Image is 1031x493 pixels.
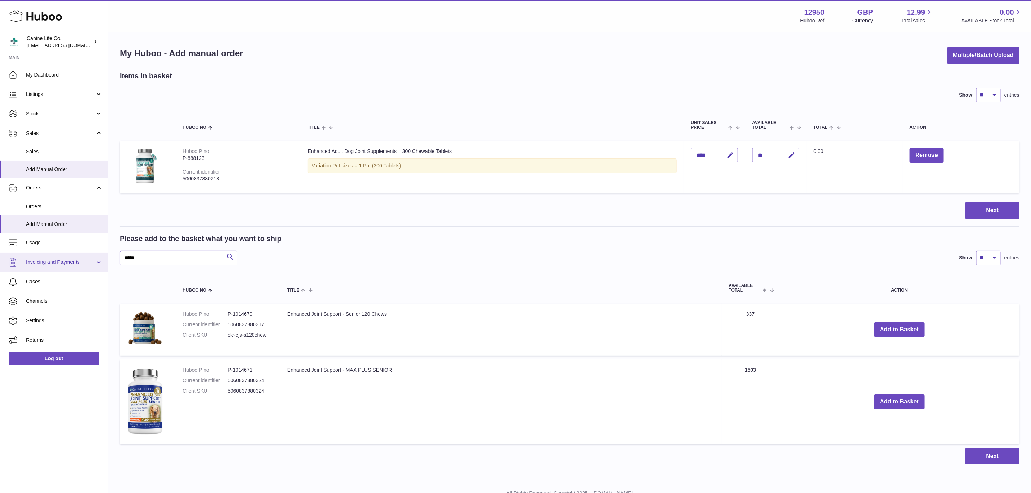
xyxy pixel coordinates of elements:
[26,91,95,98] span: Listings
[691,121,727,130] span: Unit Sales Price
[127,148,163,184] img: Enhanced Adult Dog Joint Supplements – 300 Chewable Tablets
[228,367,273,374] dd: P-1014671
[27,42,106,48] span: [EMAIL_ADDRESS][DOMAIN_NAME]
[729,283,761,293] span: AVAILABLE Total
[308,125,320,130] span: Title
[26,110,95,117] span: Stock
[333,163,403,169] span: Pot sizes = 1 Pot (300 Tablets);
[959,92,973,99] label: Show
[228,388,273,394] dd: 5060837880324
[857,8,873,17] strong: GBP
[26,221,102,228] span: Add Manual Order
[26,130,95,137] span: Sales
[910,125,1012,130] div: Action
[800,17,825,24] div: Huboo Ref
[779,276,1019,300] th: Action
[907,8,925,17] span: 12.99
[901,8,933,24] a: 12.99 Total sales
[26,166,102,173] span: Add Manual Order
[965,202,1019,219] button: Next
[183,125,206,130] span: Huboo no
[228,321,273,328] dd: 5060837880317
[959,254,973,261] label: Show
[287,288,299,293] span: Title
[183,288,206,293] span: Huboo no
[280,304,722,356] td: Enhanced Joint Support - Senior 120 Chews
[280,359,722,444] td: Enhanced Joint Support - MAX PLUS SENIOR
[183,175,293,182] div: 5060837880218
[961,8,1022,24] a: 0.00 AVAILABLE Stock Total
[874,322,925,337] button: Add to Basket
[910,148,944,163] button: Remove
[874,394,925,409] button: Add to Basket
[752,121,788,130] span: AVAILABLE Total
[183,321,228,328] dt: Current identifier
[26,317,102,324] span: Settings
[120,234,281,244] h2: Please add to the basket what you want to ship
[308,158,677,173] div: Variation:
[26,259,95,266] span: Invoicing and Payments
[183,367,228,374] dt: Huboo P no
[26,148,102,155] span: Sales
[814,125,828,130] span: Total
[9,352,99,365] a: Log out
[26,203,102,210] span: Orders
[901,17,933,24] span: Total sales
[804,8,825,17] strong: 12950
[228,332,273,339] dd: clc-ejs-s120chew
[127,367,163,435] img: Enhanced Joint Support - MAX PLUS SENIOR
[120,71,172,81] h2: Items in basket
[183,155,293,162] div: P-888123
[127,311,163,347] img: Enhanced Joint Support - Senior 120 Chews
[814,148,824,154] span: 0.00
[183,388,228,394] dt: Client SKU
[183,311,228,318] dt: Huboo P no
[1004,254,1019,261] span: entries
[26,71,102,78] span: My Dashboard
[27,35,92,49] div: Canine Life Co.
[183,148,209,154] div: Huboo P no
[26,184,95,191] span: Orders
[228,311,273,318] dd: P-1014670
[26,298,102,305] span: Channels
[301,141,684,193] td: Enhanced Adult Dog Joint Supplements – 300 Chewable Tablets
[722,359,779,444] td: 1503
[1004,92,1019,99] span: entries
[26,337,102,344] span: Returns
[26,278,102,285] span: Cases
[228,377,273,384] dd: 5060837880324
[183,169,220,175] div: Current identifier
[965,448,1019,465] button: Next
[120,48,243,59] h1: My Huboo - Add manual order
[947,47,1019,64] button: Multiple/Batch Upload
[26,239,102,246] span: Usage
[9,36,19,47] img: internalAdmin-12950@internal.huboo.com
[961,17,1022,24] span: AVAILABLE Stock Total
[183,332,228,339] dt: Client SKU
[1000,8,1014,17] span: 0.00
[853,17,873,24] div: Currency
[183,377,228,384] dt: Current identifier
[722,304,779,356] td: 337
